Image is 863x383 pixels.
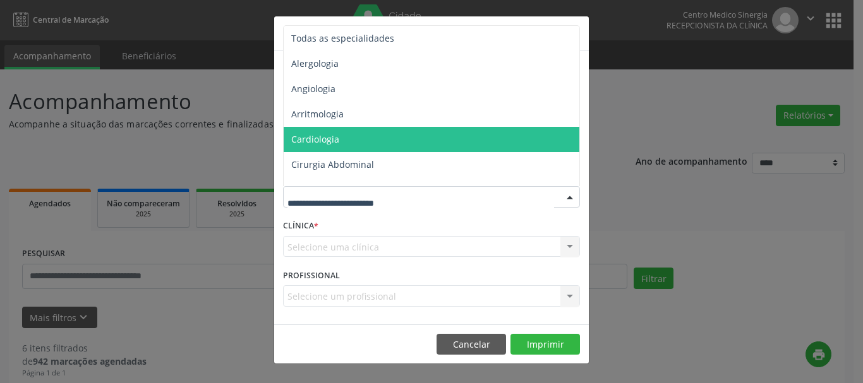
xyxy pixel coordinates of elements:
[564,16,589,47] button: Close
[291,57,339,69] span: Alergologia
[510,334,580,355] button: Imprimir
[437,334,506,355] button: Cancelar
[283,25,428,42] h5: Relatório de agendamentos
[283,266,340,285] label: PROFISSIONAL
[291,83,335,95] span: Angiologia
[291,133,339,145] span: Cardiologia
[291,158,374,170] span: Cirurgia Abdominal
[291,184,369,196] span: Cirurgia Bariatrica
[283,216,318,236] label: CLÍNICA
[291,108,344,120] span: Arritmologia
[291,32,394,44] span: Todas as especialidades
